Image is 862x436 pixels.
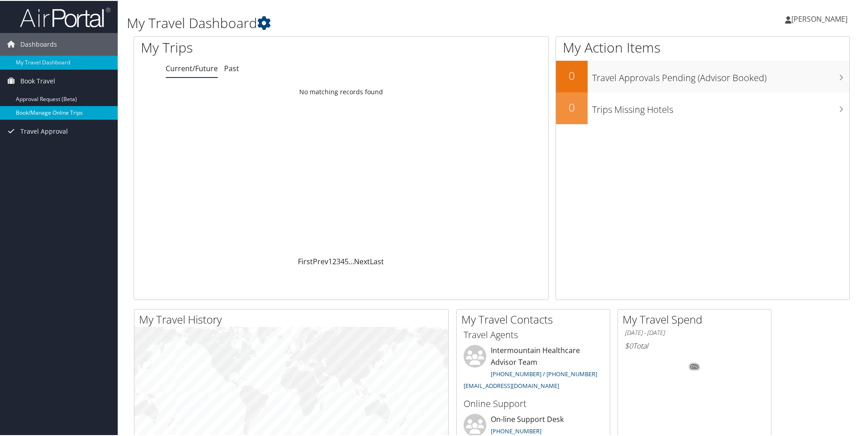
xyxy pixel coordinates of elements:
h1: My Trips [141,37,369,56]
h2: My Travel History [139,311,448,326]
h2: 0 [556,67,588,82]
span: Travel Approval [20,119,68,142]
h3: Online Support [464,397,603,409]
a: 4 [340,256,345,266]
a: 5 [345,256,349,266]
a: 0Travel Approvals Pending (Advisor Booked) [556,60,849,92]
h2: 0 [556,99,588,114]
span: Dashboards [20,32,57,55]
td: No matching records found [134,83,548,99]
a: First [298,256,313,266]
a: Prev [313,256,328,266]
span: … [349,256,354,266]
img: airportal-logo.png [20,6,110,27]
a: 1 [328,256,332,266]
h3: Trips Missing Hotels [592,98,849,115]
h6: [DATE] - [DATE] [625,328,764,336]
h2: My Travel Spend [623,311,771,326]
h2: My Travel Contacts [461,311,610,326]
a: 3 [336,256,340,266]
a: Next [354,256,370,266]
span: Book Travel [20,69,55,92]
a: Last [370,256,384,266]
a: Current/Future [166,63,218,73]
span: $0 [625,340,633,350]
a: [PERSON_NAME] [785,5,857,32]
tspan: 0% [691,363,698,369]
a: 2 [332,256,336,266]
h1: My Travel Dashboard [127,13,613,32]
a: Past [224,63,239,73]
h3: Travel Agents [464,328,603,340]
h1: My Action Items [556,37,849,56]
h3: Travel Approvals Pending (Advisor Booked) [592,66,849,83]
span: [PERSON_NAME] [791,13,848,23]
a: 0Trips Missing Hotels [556,92,849,123]
h6: Total [625,340,764,350]
a: [PHONE_NUMBER] [491,426,541,434]
a: [EMAIL_ADDRESS][DOMAIN_NAME] [464,381,559,389]
li: Intermountain Healthcare Advisor Team [459,344,608,392]
a: [PHONE_NUMBER] / [PHONE_NUMBER] [491,369,597,377]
